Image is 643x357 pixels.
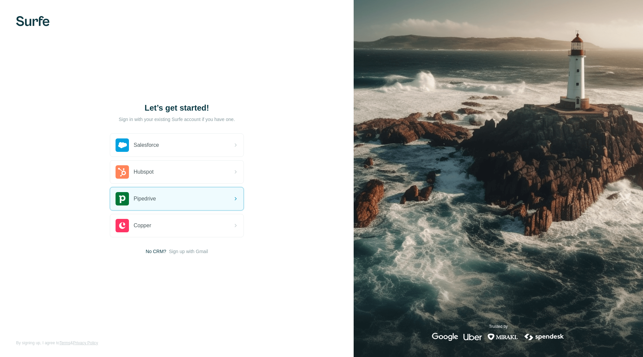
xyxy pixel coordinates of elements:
img: copper's logo [116,219,129,232]
span: Hubspot [134,168,154,176]
p: Trusted by [489,323,508,330]
h1: Let’s get started! [110,103,244,113]
img: salesforce's logo [116,138,129,152]
img: Surfe's logo [16,16,50,26]
img: mirakl's logo [487,333,518,341]
img: uber's logo [463,333,482,341]
span: Salesforce [134,141,159,149]
img: google's logo [432,333,458,341]
img: hubspot's logo [116,165,129,179]
span: Copper [134,222,151,230]
button: Sign up with Gmail [169,248,208,255]
img: spendesk's logo [523,333,565,341]
p: Sign in with your existing Surfe account if you have one. [119,116,235,123]
a: Terms [59,341,70,345]
span: No CRM? [146,248,166,255]
span: By signing up, I agree to & [16,340,98,346]
span: Pipedrive [134,195,156,203]
a: Privacy Policy [73,341,98,345]
img: pipedrive's logo [116,192,129,205]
